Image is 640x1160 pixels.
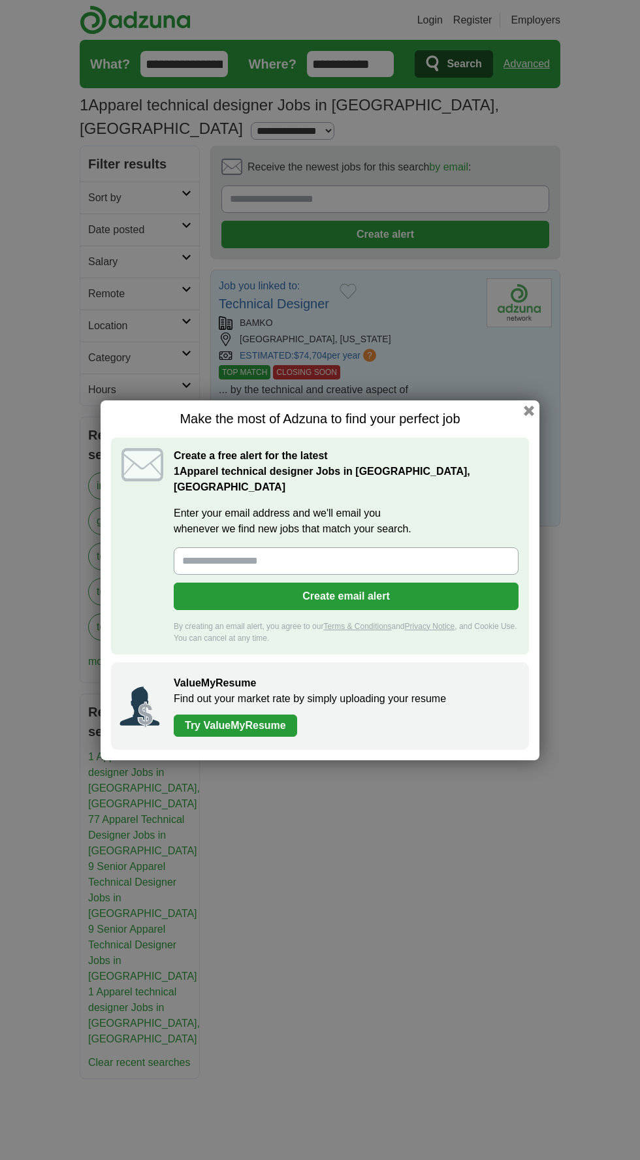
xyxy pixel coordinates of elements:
[174,448,519,495] h2: Create a free alert for the latest
[174,691,516,707] p: Find out your market rate by simply uploading your resume
[111,411,529,427] h1: Make the most of Adzuna to find your perfect job
[405,622,455,631] a: Privacy Notice
[174,675,516,691] h2: ValueMyResume
[174,506,519,537] label: Enter your email address and we'll email you whenever we find new jobs that match your search.
[174,620,519,644] div: By creating an email alert, you agree to our and , and Cookie Use. You can cancel at any time.
[174,715,297,737] a: Try ValueMyResume
[323,622,391,631] a: Terms & Conditions
[174,466,470,492] strong: Apparel technical designer Jobs in [GEOGRAPHIC_DATA], [GEOGRAPHIC_DATA]
[121,448,163,481] img: icon_email.svg
[174,464,180,479] span: 1
[174,583,519,610] button: Create email alert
